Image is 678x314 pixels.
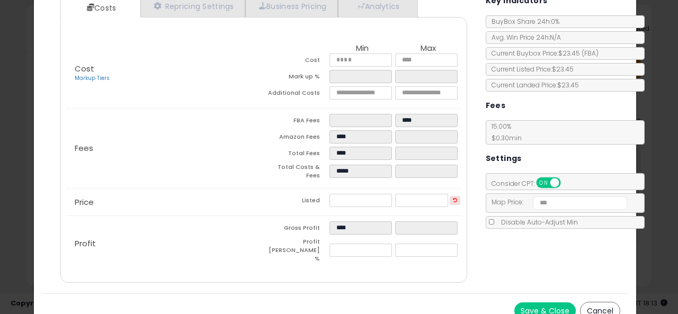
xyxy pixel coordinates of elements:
[486,179,575,188] span: Consider CPT:
[264,221,329,238] td: Gross Profit
[486,152,522,165] h5: Settings
[264,147,329,163] td: Total Fees
[395,44,461,53] th: Max
[486,80,579,89] span: Current Landed Price: $23.45
[486,33,561,42] span: Avg. Win Price 24h: N/A
[558,49,599,58] span: $23.45
[264,238,329,266] td: Profit [PERSON_NAME] %
[264,53,329,70] td: Cost
[486,99,506,112] h5: Fees
[66,198,264,207] p: Price
[75,74,110,82] a: Markup Tiers
[264,86,329,103] td: Additional Costs
[486,65,574,74] span: Current Listed Price: $23.45
[66,239,264,248] p: Profit
[264,70,329,86] td: Mark up %
[264,194,329,210] td: Listed
[264,130,329,147] td: Amazon Fees
[264,114,329,130] td: FBA Fees
[582,49,599,58] span: ( FBA )
[66,144,264,152] p: Fees
[66,65,264,83] p: Cost
[329,44,395,53] th: Min
[486,198,628,207] span: Map Price:
[486,17,559,26] span: BuyBox Share 24h: 0%
[559,178,576,187] span: OFF
[486,122,522,142] span: 15.00 %
[486,49,599,58] span: Current Buybox Price:
[264,163,329,183] td: Total Costs & Fees
[496,218,578,227] span: Disable Auto-Adjust Min
[486,133,522,142] span: $0.30 min
[537,178,550,187] span: ON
